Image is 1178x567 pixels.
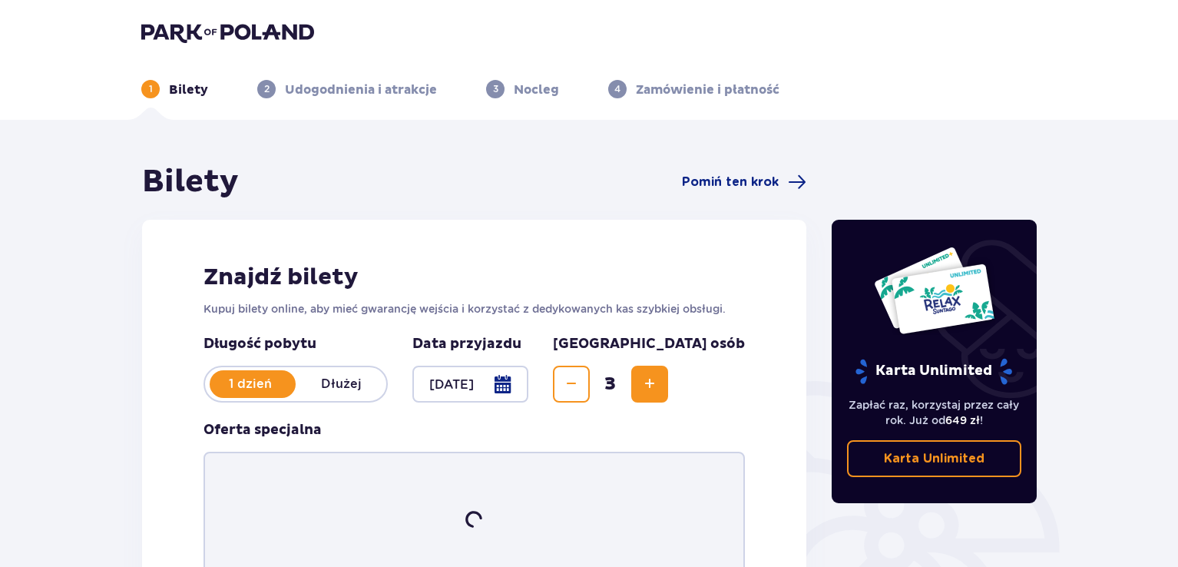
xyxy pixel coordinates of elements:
[486,80,559,98] div: 3Nocleg
[296,376,386,393] p: Dłużej
[553,335,745,353] p: [GEOGRAPHIC_DATA] osób
[257,80,437,98] div: 2Udogodnienia i atrakcje
[608,80,779,98] div: 4Zamówienie i płatność
[631,366,668,403] button: Zwiększ
[204,301,745,317] p: Kupuj bilety online, aby mieć gwarancję wejścia i korzystać z dedykowanych kas szybkiej obsługi.
[204,421,322,439] h3: Oferta specjalna
[493,82,498,96] p: 3
[264,82,270,96] p: 2
[169,81,208,98] p: Bilety
[514,81,559,98] p: Nocleg
[141,22,314,43] img: Park of Poland logo
[462,507,487,532] img: loader
[141,80,208,98] div: 1Bilety
[682,173,806,191] a: Pomiń ten krok
[847,397,1022,428] p: Zapłać raz, korzystaj przez cały rok. Już od !
[205,376,296,393] p: 1 dzień
[553,366,590,403] button: Zmniejsz
[945,414,980,426] span: 649 zł
[142,163,239,201] h1: Bilety
[884,450,984,467] p: Karta Unlimited
[682,174,779,191] span: Pomiń ten krok
[847,440,1022,477] a: Karta Unlimited
[636,81,779,98] p: Zamówienie i płatność
[285,81,437,98] p: Udogodnienia i atrakcje
[204,335,388,353] p: Długość pobytu
[854,358,1014,385] p: Karta Unlimited
[873,246,995,335] img: Dwie karty całoroczne do Suntago z napisem 'UNLIMITED RELAX', na białym tle z tropikalnymi liśćmi...
[614,82,620,96] p: 4
[593,373,628,396] span: 3
[204,263,745,292] h2: Znajdź bilety
[149,82,153,96] p: 1
[412,335,521,353] p: Data przyjazdu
